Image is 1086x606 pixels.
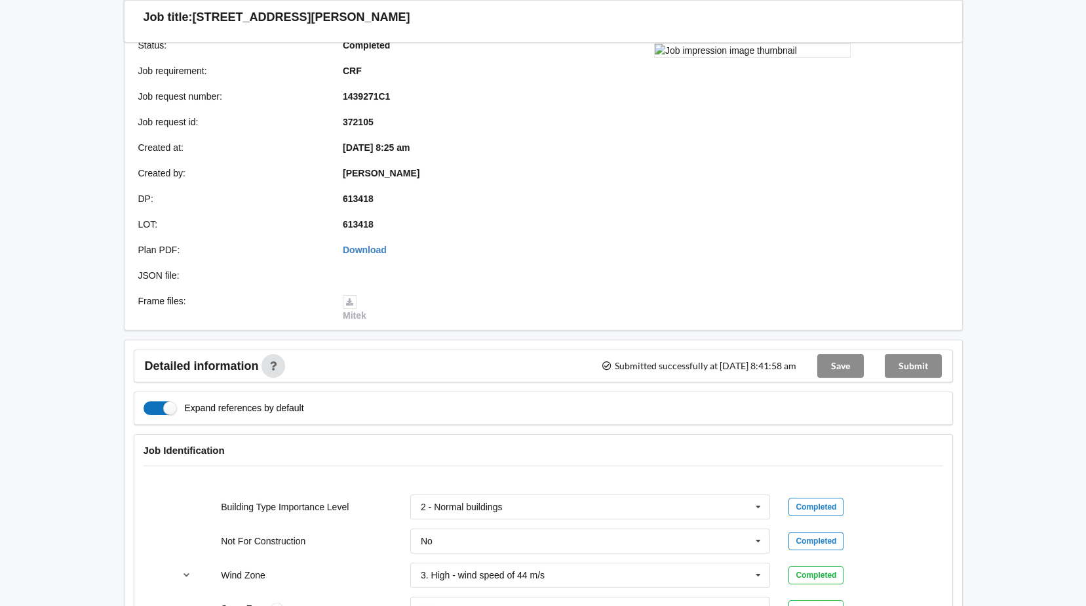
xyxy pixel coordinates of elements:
[343,219,374,230] b: 613418
[144,444,943,456] h4: Job Identification
[343,40,390,51] b: Completed
[129,167,334,180] div: Created by :
[129,243,334,256] div: Plan PDF :
[144,10,193,25] h3: Job title:
[788,498,844,516] div: Completed
[343,142,410,153] b: [DATE] 8:25 am
[129,218,334,231] div: LOT :
[601,361,796,371] span: Submitted successfully at [DATE] 8:41:58 am
[129,269,334,282] div: JSON file :
[654,43,851,58] img: Job impression image thumbnail
[343,296,366,321] a: Mitek
[129,294,334,322] div: Frame files :
[343,245,387,255] a: Download
[788,532,844,550] div: Completed
[221,502,349,512] label: Building Type Importance Level
[221,570,265,580] label: Wind Zone
[144,401,304,415] label: Expand references by default
[174,563,199,587] button: reference-toggle
[129,64,334,77] div: Job requirement :
[421,571,545,580] div: 3. High - wind speed of 44 m/s
[421,502,503,512] div: 2 - Normal buildings
[145,360,259,372] span: Detailed information
[221,536,305,546] label: Not For Construction
[129,141,334,154] div: Created at :
[421,536,433,546] div: No
[129,115,334,129] div: Job request id :
[343,193,374,204] b: 613418
[788,566,844,584] div: Completed
[343,117,374,127] b: 372105
[193,10,410,25] h3: [STREET_ADDRESS][PERSON_NAME]
[129,192,334,205] div: DP :
[343,168,419,178] b: [PERSON_NAME]
[129,39,334,52] div: Status :
[129,90,334,103] div: Job request number :
[343,91,390,102] b: 1439271C1
[343,66,362,76] b: CRF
